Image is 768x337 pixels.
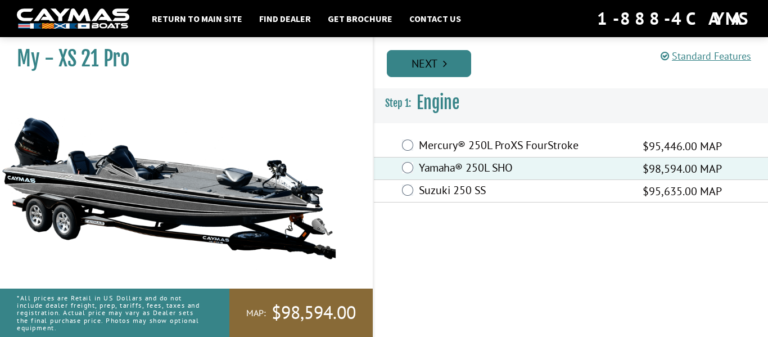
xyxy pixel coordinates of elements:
[17,46,345,71] h1: My - XS 21 Pro
[146,11,248,26] a: Return to main site
[272,301,356,325] span: $98,594.00
[384,48,768,77] ul: Pagination
[17,8,129,29] img: white-logo-c9c8dbefe5ff5ceceb0f0178aa75bf4bb51f6bca0971e226c86eb53dfe498488.png
[17,289,204,337] p: *All prices are Retail in US Dollars and do not include dealer freight, prep, tariffs, fees, taxe...
[322,11,398,26] a: Get Brochure
[643,138,722,155] span: $95,446.00 MAP
[597,6,751,31] div: 1-888-4CAYMAS
[419,183,629,200] label: Suzuki 250 SS
[643,183,722,200] span: $95,635.00 MAP
[254,11,317,26] a: Find Dealer
[387,50,471,77] a: Next
[419,138,629,155] label: Mercury® 250L ProXS FourStroke
[643,160,722,177] span: $98,594.00 MAP
[661,50,751,62] a: Standard Features
[229,289,373,337] a: MAP:$98,594.00
[246,307,266,319] span: MAP:
[374,82,768,124] h3: Engine
[419,161,629,177] label: Yamaha® 250L SHO
[404,11,467,26] a: Contact Us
